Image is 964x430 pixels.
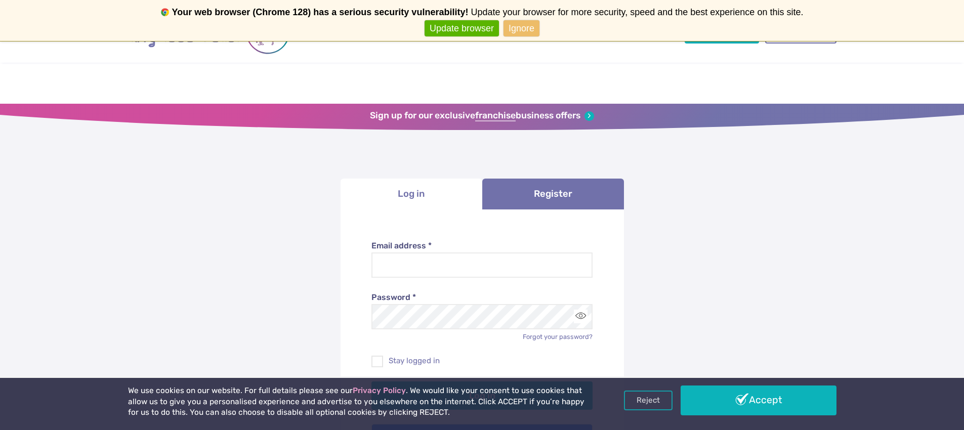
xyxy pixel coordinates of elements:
label: Password * [371,292,593,303]
a: Accept [681,385,836,415]
label: Stay logged in [371,356,593,366]
a: Update browser [425,20,499,37]
p: We use cookies on our website. For full details please see our . We would like your consent to us... [128,385,589,418]
span: Update your browser for more security, speed and the best experience on this site. [471,7,803,17]
a: Privacy Policy [353,386,406,395]
button: Toggle password visibility [574,310,588,323]
label: Email address * [371,240,593,251]
a: Reject [624,391,673,410]
b: Your web browser (Chrome 128) has a serious security vulnerability! [172,7,469,17]
a: Ignore [504,20,539,37]
a: Forgot your password? [523,333,593,340]
a: Register [482,179,624,209]
a: Sign up for our exclusivefranchisebusiness offers [370,110,594,121]
strong: franchise [475,110,516,121]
